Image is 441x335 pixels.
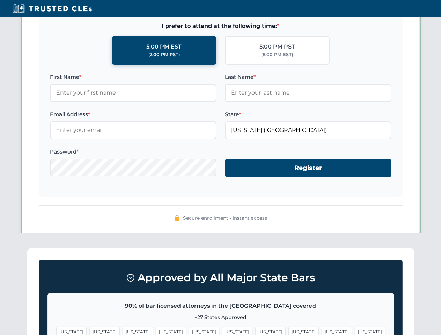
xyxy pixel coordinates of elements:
[50,148,216,156] label: Password
[259,42,295,51] div: 5:00 PM PST
[50,110,216,119] label: Email Address
[10,3,94,14] img: Trusted CLEs
[56,313,385,321] p: +27 States Approved
[148,51,180,58] div: (2:00 PM PST)
[183,214,267,222] span: Secure enrollment • Instant access
[50,121,216,139] input: Enter your email
[225,84,391,102] input: Enter your last name
[146,42,182,51] div: 5:00 PM EST
[225,73,391,81] label: Last Name
[50,22,391,31] span: I prefer to attend at the following time:
[50,84,216,102] input: Enter your first name
[174,215,180,221] img: 🔒
[225,110,391,119] label: State
[47,268,394,287] h3: Approved by All Major State Bars
[225,159,391,177] button: Register
[50,73,216,81] label: First Name
[56,301,385,311] p: 90% of bar licensed attorneys in the [GEOGRAPHIC_DATA] covered
[261,51,293,58] div: (8:00 PM EST)
[225,121,391,139] input: Florida (FL)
